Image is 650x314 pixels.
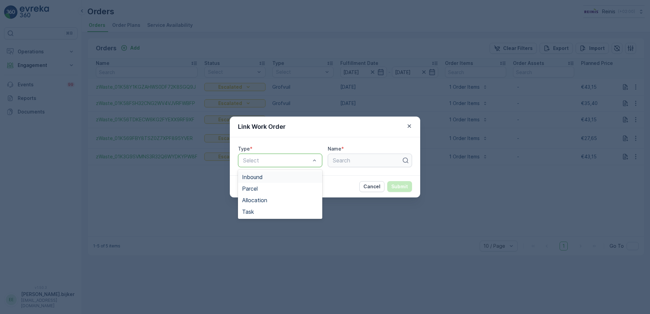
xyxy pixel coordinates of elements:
[242,209,254,215] span: Task
[242,186,258,192] span: Parcel
[238,122,286,132] p: Link Work Order
[391,183,408,190] p: Submit
[359,181,384,192] button: Cancel
[238,146,250,152] label: Type
[363,183,380,190] p: Cancel
[243,156,310,164] p: Select
[387,181,412,192] button: Submit
[242,197,267,203] span: Allocation
[242,174,263,180] span: Inbound
[328,146,341,152] label: Name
